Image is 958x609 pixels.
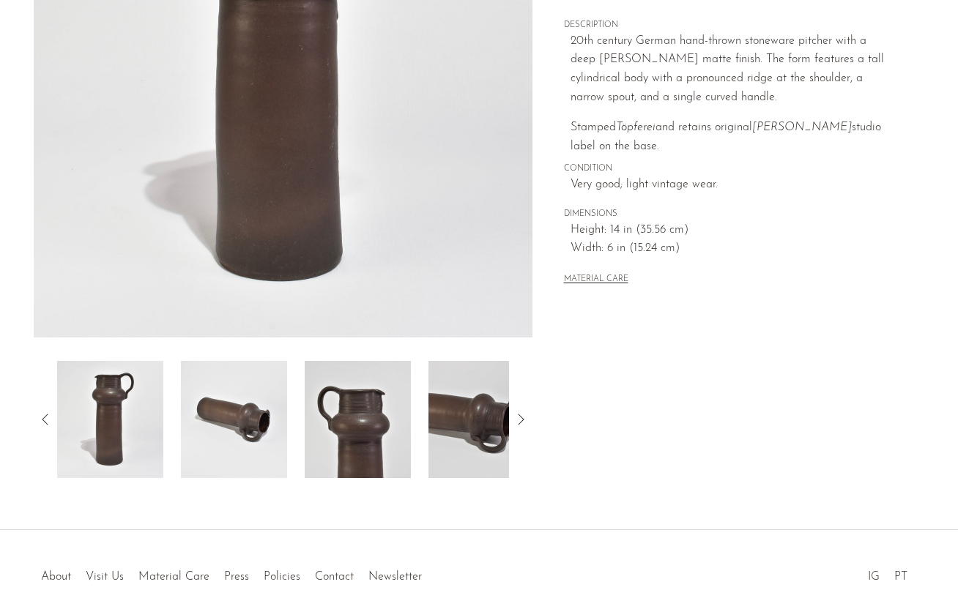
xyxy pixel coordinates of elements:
[305,361,411,478] img: Tall Stoneware Pitcher
[564,208,894,221] span: DIMENSIONS
[315,571,354,583] a: Contact
[181,361,287,478] img: Tall Stoneware Pitcher
[868,571,880,583] a: IG
[564,274,628,285] button: MATERIAL CARE
[571,239,894,258] span: Width: 6 in (15.24 cm)
[571,221,894,240] span: Height: 14 in (35.56 cm)
[86,571,124,583] a: Visit Us
[57,361,163,478] img: Tall Stoneware Pitcher
[138,571,209,583] a: Material Care
[264,571,300,583] a: Policies
[616,122,656,133] em: Töpferei
[571,176,894,195] span: Very good; light vintage wear.
[564,19,894,32] span: DESCRIPTION
[564,162,894,176] span: CONDITION
[752,122,852,133] em: [PERSON_NAME]
[428,361,535,478] img: Tall Stoneware Pitcher
[41,571,71,583] a: About
[34,559,429,587] ul: Quick links
[224,571,249,583] a: Press
[894,571,907,583] a: PT
[571,119,894,156] p: Stamped and retains original studio label on the base.
[571,32,894,107] p: 20th century German hand-thrown stoneware pitcher with a deep [PERSON_NAME] matte finish. The for...
[861,559,915,587] ul: Social Medias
